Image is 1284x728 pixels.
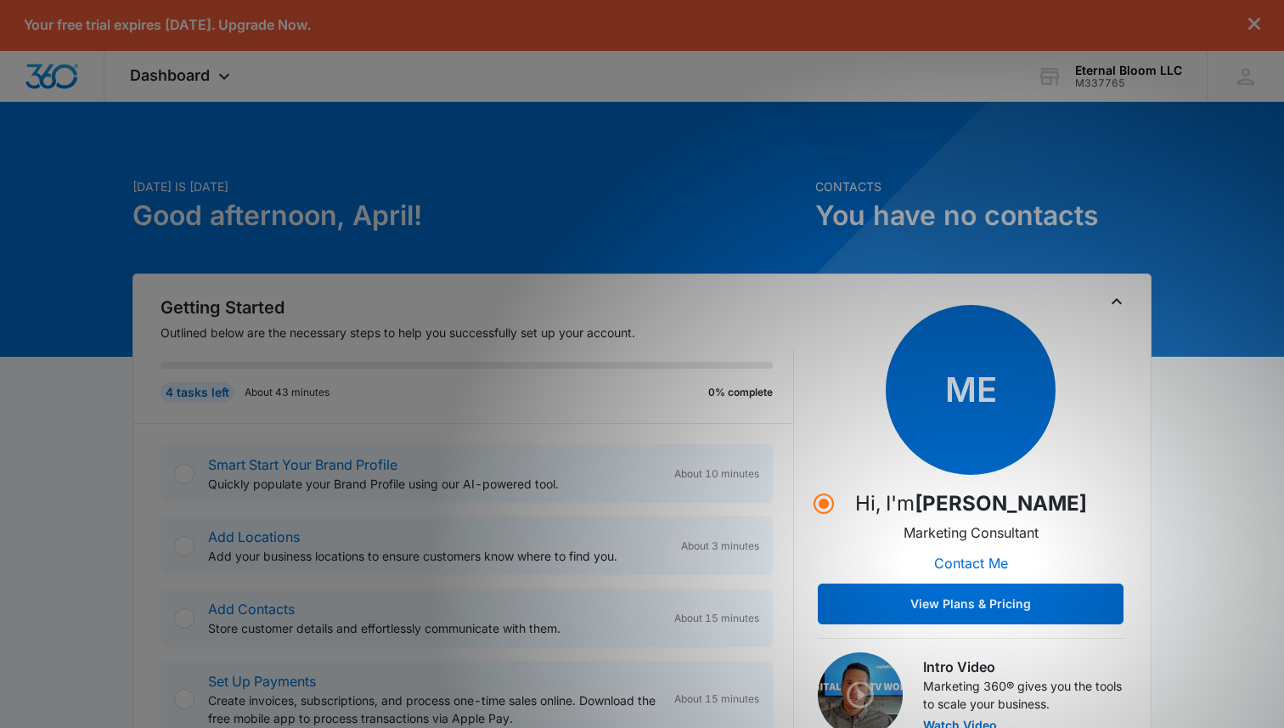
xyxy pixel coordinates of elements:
[245,385,329,400] p: About 43 minutes
[674,611,759,626] span: About 15 minutes
[132,195,805,236] h1: Good afternoon, April!
[886,305,1056,475] span: ME
[132,178,805,195] p: [DATE] is [DATE]
[208,475,661,493] p: Quickly populate your Brand Profile using our AI-powered tool.
[160,295,794,320] h2: Getting Started
[815,195,1152,236] h1: You have no contacts
[1107,291,1127,312] button: Toggle Collapse
[904,522,1039,543] p: Marketing Consultant
[708,385,773,400] p: 0% complete
[923,677,1123,713] p: Marketing 360® gives you the tools to scale your business.
[818,584,1123,624] button: View Plans & Pricing
[24,17,311,33] p: Your free trial expires [DATE]. Upgrade Now.
[208,528,300,545] a: Add Locations
[815,178,1152,195] p: Contacts
[208,456,397,473] a: Smart Start Your Brand Profile
[208,619,661,637] p: Store customer details and effortlessly communicate with them.
[923,657,1123,677] h3: Intro Video
[208,691,661,727] p: Create invoices, subscriptions, and process one-time sales online. Download the free mobile app t...
[917,543,1025,584] button: Contact Me
[160,382,234,403] div: 4 tasks left
[674,691,759,707] span: About 15 minutes
[915,491,1087,516] strong: [PERSON_NAME]
[208,547,667,565] p: Add your business locations to ensure customers know where to find you.
[855,488,1087,519] p: Hi, I'm
[1075,77,1182,89] div: account id
[104,51,260,101] div: Dashboard
[130,66,210,84] span: Dashboard
[208,601,295,618] a: Add Contacts
[1248,17,1260,33] button: dismiss this dialog
[1075,64,1182,77] div: account name
[208,673,316,690] a: Set Up Payments
[160,324,794,341] p: Outlined below are the necessary steps to help you successfully set up your account.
